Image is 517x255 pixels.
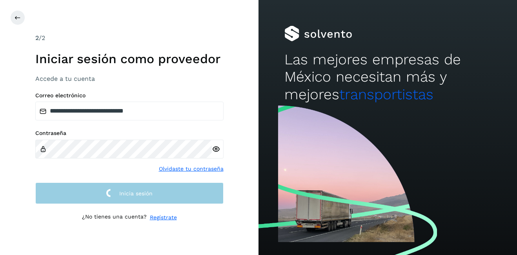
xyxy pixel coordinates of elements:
[35,33,224,43] div: /2
[35,51,224,66] h1: Iniciar sesión como proveedor
[35,130,224,137] label: Contraseña
[35,182,224,204] button: Inicia sesión
[35,92,224,99] label: Correo electrónico
[339,86,433,103] span: transportistas
[35,75,224,82] h3: Accede a tu cuenta
[284,51,491,103] h2: Las mejores empresas de México necesitan más y mejores
[82,213,147,222] p: ¿No tienes una cuenta?
[150,213,177,222] a: Regístrate
[119,191,153,196] span: Inicia sesión
[35,34,39,42] span: 2
[159,165,224,173] a: Olvidaste tu contraseña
